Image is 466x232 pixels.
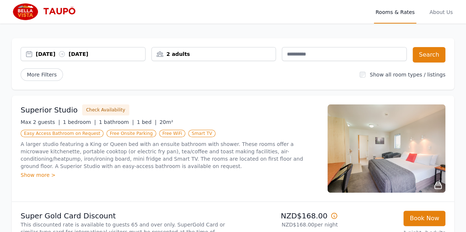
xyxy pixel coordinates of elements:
label: Show all room types / listings [370,72,445,78]
div: [DATE] [DATE] [36,50,145,58]
div: 2 adults [152,50,276,58]
span: Free WiFi [159,130,186,137]
span: 1 bathroom | [99,119,134,125]
img: Bella Vista Taupo [12,3,83,21]
p: Super Gold Card Discount [21,211,230,221]
span: Easy Access Bathroom on Request [21,130,104,137]
p: NZD$168.00 [236,211,338,221]
span: 20m² [160,119,173,125]
button: Book Now [403,211,445,226]
span: Max 2 guests | [21,119,60,125]
span: Smart TV [188,130,216,137]
button: Check Availability [82,104,129,115]
p: A larger studio featuring a King or Queen bed with an ensuite bathroom with shower. These rooms o... [21,140,319,170]
span: Free Onsite Parking [106,130,156,137]
span: More Filters [21,68,63,81]
button: Search [413,47,445,63]
p: NZD$168.00 per night [236,221,338,228]
div: Show more > [21,171,319,179]
span: 1 bed | [137,119,156,125]
span: 1 bedroom | [63,119,96,125]
h3: Superior Studio [21,105,78,115]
